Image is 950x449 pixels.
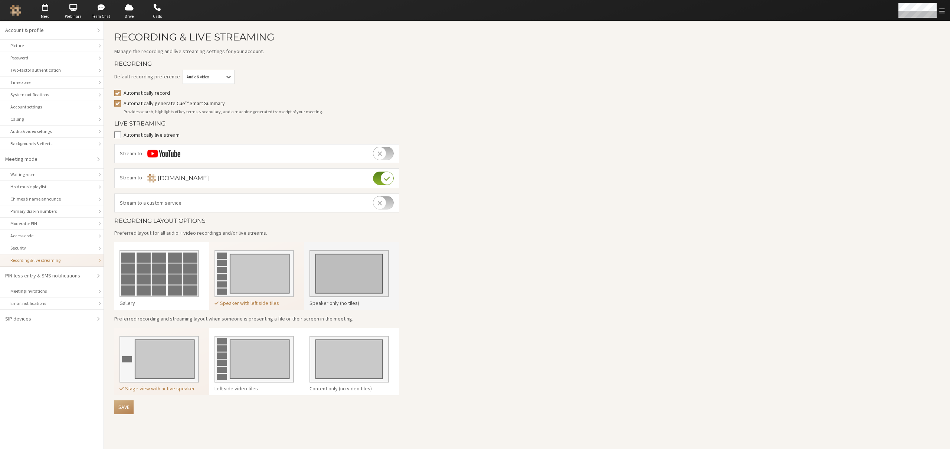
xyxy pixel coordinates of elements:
[214,331,294,383] img: Left side video tiles
[60,13,86,20] span: Webinars
[10,196,93,202] div: Chimes & name announce
[147,150,180,157] img: YOUTUBE
[10,300,93,307] div: Email notifications
[119,299,199,307] div: Gallery
[10,140,93,147] div: Backgrounds & effects
[88,13,114,20] span: Team Chat
[10,55,93,61] div: Password
[214,245,294,297] img: Speaker with left side tiles
[114,32,399,42] h2: Recording & Live Streaming
[115,169,399,188] li: Stream to
[10,208,93,215] div: Primary dial-in numbers
[114,73,180,81] span: Default recording preference
[10,91,93,98] div: System notifications
[10,245,93,251] div: Security
[115,194,399,212] li: Stream to a custom service
[124,108,400,115] div: Provides search, highlights of key terms, vocabulary, and a machine generated transcript of your ...
[5,155,93,163] div: Meeting mode
[309,299,389,307] div: Speaker only (no tiles)
[5,315,93,323] div: SIP devices
[147,174,156,183] img: callbridge.rocks
[10,171,93,178] div: Waiting room
[10,128,93,135] div: Audio & video settings
[124,131,400,139] label: Automatically live stream
[114,229,399,237] p: Preferred layout for all audio + video recordings and/or live streams.
[10,288,93,295] div: Meeting Invitations
[10,116,93,123] div: Calling
[214,299,294,307] div: Speaker with left side tiles
[309,385,389,393] div: Content only (no video tiles)
[10,79,93,86] div: Time zone
[5,272,93,280] div: PIN-less entry & SMS notifications
[5,26,93,34] div: Account & profile
[142,174,209,183] h4: [DOMAIN_NAME]
[115,144,399,163] li: Stream to
[10,42,93,49] div: Picture
[10,67,93,74] div: Two-factor authentication
[10,183,93,190] div: Hold music playlist
[10,257,93,264] div: Recording & live streaming
[114,48,399,55] p: Manage the recording and live streaming settings for your account.
[119,331,199,383] img: Stage view with active speaker
[114,315,399,323] p: Preferred recording and streaming layout when someone is presenting a file or their screen in the...
[124,100,400,107] label: Automatically generate Cue™ Smart Summary
[187,74,217,80] div: Audio & video
[931,430,944,444] iframe: Chat
[114,400,134,414] button: Save
[10,232,93,239] div: Access code
[116,13,142,20] span: Drive
[119,385,199,393] div: Stage view with active speaker
[32,13,58,20] span: Meet
[10,220,93,227] div: Moderator PIN
[10,104,93,110] div: Account settings
[309,245,389,297] img: Speaker only (no tiles)
[119,245,199,297] img: Gallery
[114,218,399,224] h4: Recording layout options
[124,89,400,97] label: Automatically record
[309,331,389,383] img: Content only (no video tiles)
[144,13,170,20] span: Calls
[114,120,399,127] h4: Live Streaming
[114,61,399,67] h4: Recording
[10,5,21,16] img: Iotum
[214,385,294,393] div: Left side video tiles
